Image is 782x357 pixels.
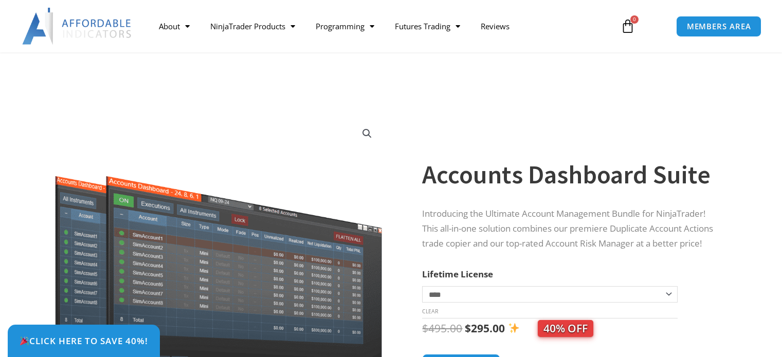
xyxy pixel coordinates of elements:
[20,336,29,345] img: 🎉
[508,323,519,333] img: ✨
[305,14,385,38] a: Programming
[605,11,650,41] a: 0
[385,14,470,38] a: Futures Trading
[8,325,160,357] a: 🎉Click Here to save 40%!
[149,14,200,38] a: About
[630,15,639,24] span: 0
[687,23,751,30] span: MEMBERS AREA
[422,321,462,335] bdi: 495.00
[470,14,520,38] a: Reviews
[465,321,505,335] bdi: 295.00
[538,320,593,337] span: 40% OFF
[422,321,428,335] span: $
[422,157,722,193] h1: Accounts Dashboard Suite
[200,14,305,38] a: NinjaTrader Products
[422,206,722,251] p: Introducing the Ultimate Account Management Bundle for NinjaTrader! This all-in-one solution comb...
[422,308,438,315] a: Clear options
[676,16,762,37] a: MEMBERS AREA
[465,321,471,335] span: $
[422,268,493,280] label: Lifetime License
[22,8,133,45] img: LogoAI | Affordable Indicators – NinjaTrader
[149,14,610,38] nav: Menu
[20,336,148,345] span: Click Here to save 40%!
[358,124,376,143] a: View full-screen image gallery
